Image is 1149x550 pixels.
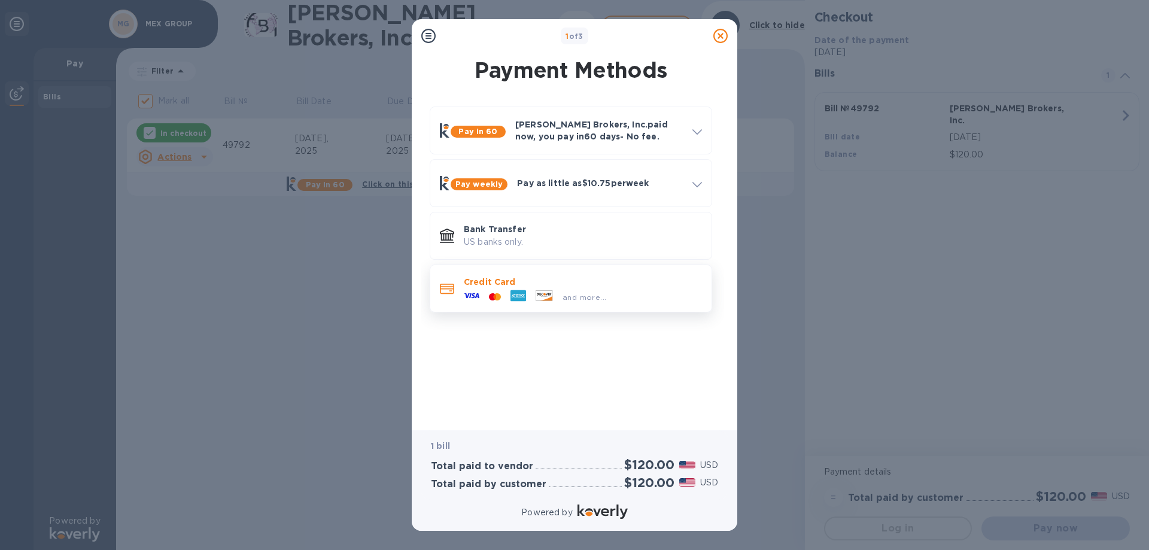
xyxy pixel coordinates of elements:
h3: Total paid by customer [431,479,546,490]
img: Logo [577,505,628,519]
b: of 3 [566,32,583,41]
h2: $120.00 [624,457,674,472]
p: [PERSON_NAME] Brokers, Inc. paid now, you pay in 60 days - No fee. [515,118,683,142]
p: Pay as little as $10.75 per week [517,177,683,189]
h3: Total paid to vendor [431,461,533,472]
span: 1 [566,32,569,41]
p: USD [700,459,718,472]
img: USD [679,478,695,487]
p: Credit Card [464,276,702,288]
p: USD [700,476,718,489]
b: Pay in 60 [458,127,497,136]
h1: Payment Methods [427,57,715,83]
b: Pay weekly [455,180,503,189]
h2: $120.00 [624,475,674,490]
p: Powered by [521,506,572,519]
img: USD [679,461,695,469]
span: and more... [563,293,606,302]
p: US banks only. [464,236,702,248]
p: Bank Transfer [464,223,702,235]
b: 1 bill [431,441,450,451]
